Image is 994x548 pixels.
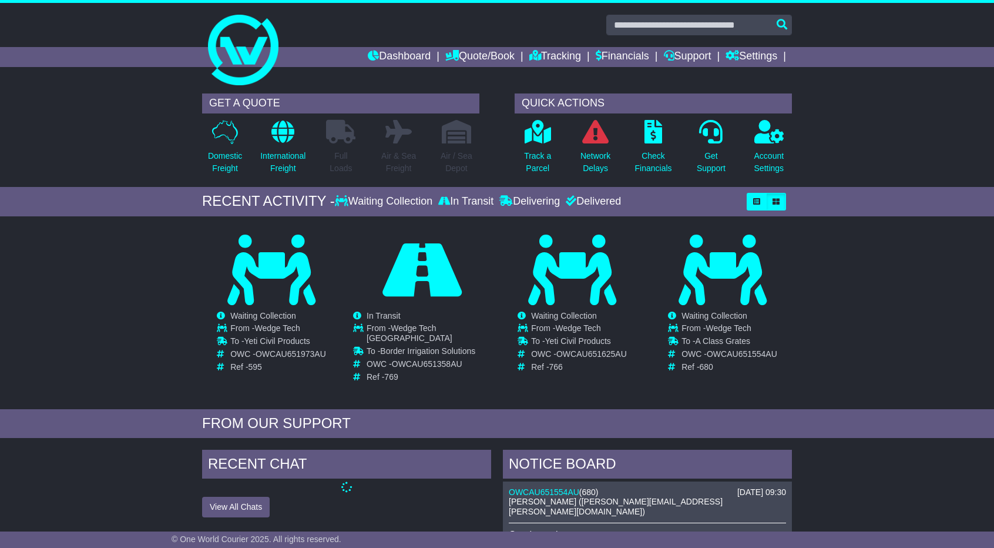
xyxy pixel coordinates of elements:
td: OWC - [681,349,777,362]
div: QUICK ACTIONS [515,93,792,113]
td: Ref - [230,362,326,372]
td: Ref - [681,362,777,372]
a: Track aParcel [523,119,552,181]
div: Waiting Collection [335,195,435,208]
div: RECENT CHAT [202,450,491,482]
td: To - [367,346,491,359]
td: To - [230,336,326,349]
div: Delivering [496,195,563,208]
p: Good morning [509,529,786,540]
div: NOTICE BOARD [503,450,792,482]
td: From - [230,323,326,336]
span: OWCAU651973AU [256,349,326,359]
a: Quote/Book [445,47,515,67]
p: Domestic Freight [208,150,242,175]
p: Air & Sea Freight [381,150,416,175]
a: CheckFinancials [634,119,673,181]
span: Border Irrigation Solutions [380,346,475,356]
span: Wedge Tech [555,323,600,333]
td: Ref - [531,362,627,372]
p: Track a Parcel [524,150,551,175]
a: Settings [726,47,777,67]
td: To - [681,336,777,349]
div: In Transit [435,195,496,208]
a: AccountSettings [754,119,785,181]
span: Waiting Collection [681,311,747,320]
div: RECENT ACTIVITY - [202,193,335,210]
div: ( ) [509,487,786,497]
a: DomesticFreight [207,119,243,181]
p: Network Delays [580,150,610,175]
span: 680 [582,487,596,497]
a: Dashboard [368,47,431,67]
td: From - [531,323,627,336]
span: Yeti Civil Products [244,336,310,346]
span: 595 [248,362,262,372]
a: OWCAU651554AU [509,487,579,497]
td: From - [681,323,777,336]
td: From - [367,323,491,346]
span: 769 [384,372,398,382]
div: Delivered [563,195,621,208]
p: Full Loads [326,150,355,175]
div: GET A QUOTE [202,93,479,113]
span: 680 [700,362,713,372]
div: [DATE] 09:30 [737,487,786,497]
span: © One World Courier 2025. All rights reserved. [172,534,341,544]
span: In Transit [367,311,401,320]
a: GetSupport [696,119,726,181]
span: 766 [549,362,563,372]
span: A Class Grates [696,336,750,346]
span: Wedge Tech [254,323,300,333]
td: OWC - [367,359,491,372]
span: OWCAU651625AU [556,349,627,359]
a: Support [664,47,711,67]
div: FROM OUR SUPPORT [202,415,792,432]
span: Wedge Tech [706,323,751,333]
a: InternationalFreight [260,119,306,181]
button: View All Chats [202,497,270,517]
span: [PERSON_NAME] ([PERSON_NAME][EMAIL_ADDRESS][PERSON_NAME][DOMAIN_NAME]) [509,497,723,516]
a: NetworkDelays [580,119,611,181]
p: Get Support [697,150,726,175]
span: Waiting Collection [531,311,597,320]
span: Wedge Tech [GEOGRAPHIC_DATA] [367,323,452,343]
td: To - [531,336,627,349]
td: Ref - [367,372,491,382]
a: Financials [596,47,649,67]
p: Air / Sea Depot [441,150,472,175]
td: OWC - [230,349,326,362]
td: OWC - [531,349,627,362]
span: Waiting Collection [230,311,296,320]
span: OWCAU651554AU [707,349,777,359]
p: Check Financials [635,150,672,175]
p: Account Settings [754,150,784,175]
span: OWCAU651358AU [392,359,462,369]
a: Tracking [529,47,581,67]
span: Yeti Civil Products [545,336,611,346]
p: International Freight [260,150,305,175]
